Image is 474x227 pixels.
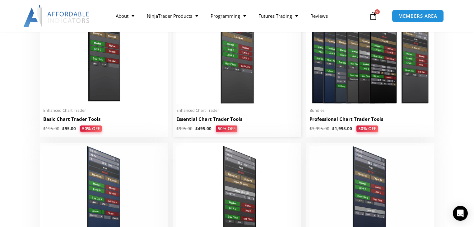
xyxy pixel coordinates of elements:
img: LogoAI | Affordable Indicators – NinjaTrader [23,5,90,27]
bdi: 195.00 [43,126,59,131]
bdi: 95.00 [62,126,76,131]
a: Reviews [304,9,334,23]
span: Enhanced Chart Trader [43,108,165,113]
a: Professional Chart Trader Tools [309,116,431,125]
a: MEMBERS AREA [392,10,444,22]
bdi: 1,995.00 [332,126,352,131]
bdi: 495.00 [195,126,211,131]
span: $ [43,126,46,131]
a: Essential Chart Trader Tools [176,116,298,125]
a: 0 [360,7,387,25]
span: 50% OFF [216,125,237,132]
span: 50% OFF [356,125,378,132]
div: Open Intercom Messenger [453,206,468,221]
span: $ [62,126,65,131]
bdi: 3,995.00 [309,126,329,131]
span: $ [176,126,179,131]
a: About [109,9,141,23]
a: Futures Trading [252,9,304,23]
span: $ [309,126,312,131]
bdi: 995.00 [176,126,193,131]
span: $ [332,126,335,131]
h2: Basic Chart Trader Tools [43,116,165,122]
span: 50% OFF [80,125,101,132]
span: MEMBERS AREA [398,14,437,18]
nav: Menu [109,9,367,23]
span: $ [195,126,198,131]
a: NinjaTrader Products [141,9,204,23]
h2: Essential Chart Trader Tools [176,116,298,122]
span: Bundles [309,108,431,113]
a: Programming [204,9,252,23]
span: Enhanced Chart Trader [176,108,298,113]
h2: Professional Chart Trader Tools [309,116,431,122]
a: Basic Chart Trader Tools [43,116,165,125]
span: 0 [375,9,380,14]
